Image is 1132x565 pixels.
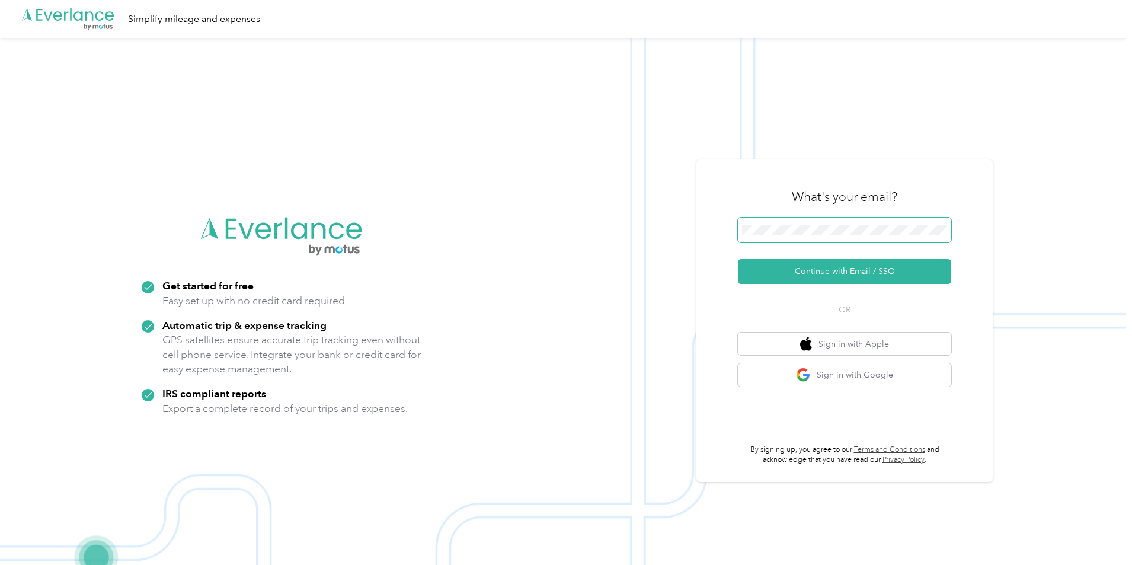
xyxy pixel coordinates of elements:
[738,333,951,356] button: apple logoSign in with Apple
[162,401,408,416] p: Export a complete record of your trips and expenses.
[738,445,951,465] p: By signing up, you agree to our and acknowledge that you have read our .
[792,189,897,205] h3: What's your email?
[882,455,925,464] a: Privacy Policy
[162,387,266,400] strong: IRS compliant reports
[162,319,327,331] strong: Automatic trip & expense tracking
[738,259,951,284] button: Continue with Email / SSO
[738,363,951,387] button: google logoSign in with Google
[162,279,254,292] strong: Get started for free
[162,333,421,376] p: GPS satellites ensure accurate trip tracking even without cell phone service. Integrate your bank...
[854,445,925,454] a: Terms and Conditions
[800,337,812,352] img: apple logo
[824,304,865,316] span: OR
[796,368,811,382] img: google logo
[162,293,345,308] p: Easy set up with no credit card required
[128,12,260,27] div: Simplify mileage and expenses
